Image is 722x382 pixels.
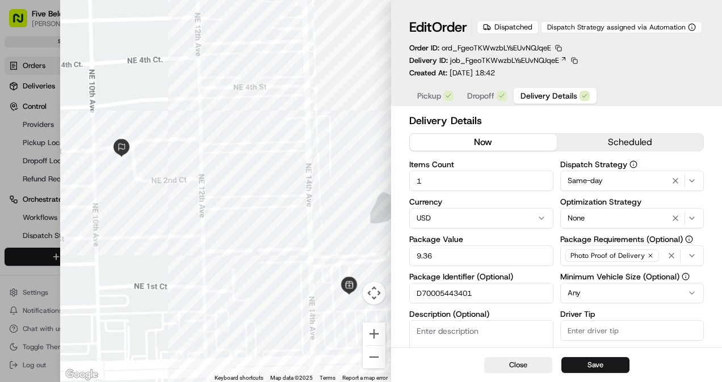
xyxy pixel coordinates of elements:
span: None [568,213,585,223]
label: Package Value [409,235,553,243]
a: Open this area in Google Maps (opens a new window) [63,367,100,382]
h2: Delivery Details [409,113,704,129]
button: Zoom out [363,346,385,368]
img: Google [63,367,100,382]
a: Report a map error [342,375,388,381]
button: scheduled [557,134,704,151]
span: Map data ©2025 [270,375,313,381]
p: Created At: [409,68,495,78]
input: Enter package value [409,245,553,266]
button: Dispatch Strategy assigned via Automation [541,21,702,33]
span: [DATE] 18:42 [450,68,495,78]
span: job_FgeoTKWwzbLYsEUvNQJqeE [450,56,559,66]
label: Driver Tip [560,310,704,318]
input: Enter items count [409,171,553,191]
span: Same-day [568,176,603,186]
input: Enter package identifier [409,283,553,303]
button: Save [561,357,629,373]
span: Order [432,18,467,36]
button: Package Requirements (Optional) [685,235,693,243]
label: Optimization Strategy [560,198,704,206]
label: Package Identifier (Optional) [409,273,553,281]
span: Delivery Details [520,90,577,101]
button: None [560,208,704,228]
button: Dispatch Strategy [629,160,637,168]
a: job_FgeoTKWwzbLYsEUvNQJqeE [450,56,567,66]
span: Dispatch Strategy assigned via Automation [547,23,686,32]
div: Dispatched [477,20,539,34]
span: ord_FgeoTKWwzbLYsEUvNQJqeE [442,43,551,53]
span: Dropoff [467,90,494,101]
label: Dispatch Strategy [560,160,704,168]
input: Enter driver tip [560,320,704,341]
label: Minimum Vehicle Size (Optional) [560,273,704,281]
p: Order ID: [409,43,551,53]
label: Package Requirements (Optional) [560,235,704,243]
button: Zoom in [363,322,385,345]
span: Pickup [417,90,441,101]
button: Map camera controls [363,282,385,304]
button: Same-day [560,171,704,191]
label: Items Count [409,160,553,168]
button: Keyboard shortcuts [215,374,263,382]
button: now [410,134,557,151]
span: Photo Proof of Delivery [570,251,645,260]
button: Photo Proof of Delivery [560,245,704,266]
label: Description (Optional) [409,310,553,318]
div: Delivery ID: [409,56,580,66]
h1: Edit [409,18,467,36]
label: Currency [409,198,553,206]
button: Close [484,357,552,373]
a: Terms (opens in new tab) [320,375,335,381]
button: Minimum Vehicle Size (Optional) [682,273,690,281]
